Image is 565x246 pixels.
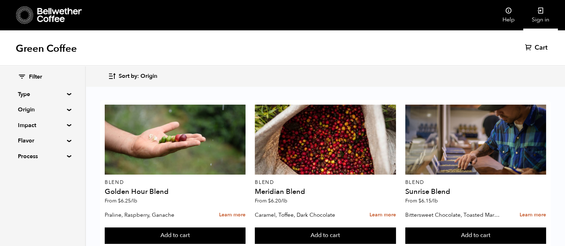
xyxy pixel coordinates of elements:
[105,227,246,244] button: Add to cart
[219,207,246,223] a: Learn more
[105,197,137,204] span: From
[18,121,67,130] summary: Impact
[118,197,121,204] span: $
[281,197,287,204] span: /lb
[405,197,438,204] span: From
[268,197,271,204] span: $
[18,152,67,161] summary: Process
[18,136,67,145] summary: Flavor
[108,68,157,85] button: Sort by: Origin
[255,188,396,195] h4: Meridian Blend
[119,72,157,80] span: Sort by: Origin
[535,44,547,52] span: Cart
[431,197,438,204] span: /lb
[525,44,549,52] a: Cart
[418,197,438,204] bdi: 6.15
[405,227,546,244] button: Add to cart
[131,197,137,204] span: /lb
[255,180,396,185] p: Blend
[105,210,200,220] p: Praline, Raspberry, Ganache
[418,197,421,204] span: $
[18,90,67,99] summary: Type
[255,210,351,220] p: Caramel, Toffee, Dark Chocolate
[29,73,42,81] span: Filter
[520,207,546,223] a: Learn more
[370,207,396,223] a: Learn more
[405,180,546,185] p: Blend
[105,180,246,185] p: Blend
[405,210,501,220] p: Bittersweet Chocolate, Toasted Marshmallow, Candied Orange, Praline
[118,197,137,204] bdi: 6.25
[105,188,246,195] h4: Golden Hour Blend
[405,188,546,195] h4: Sunrise Blend
[268,197,287,204] bdi: 6.20
[18,105,67,114] summary: Origin
[16,42,77,55] h1: Green Coffee
[255,227,396,244] button: Add to cart
[255,197,287,204] span: From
